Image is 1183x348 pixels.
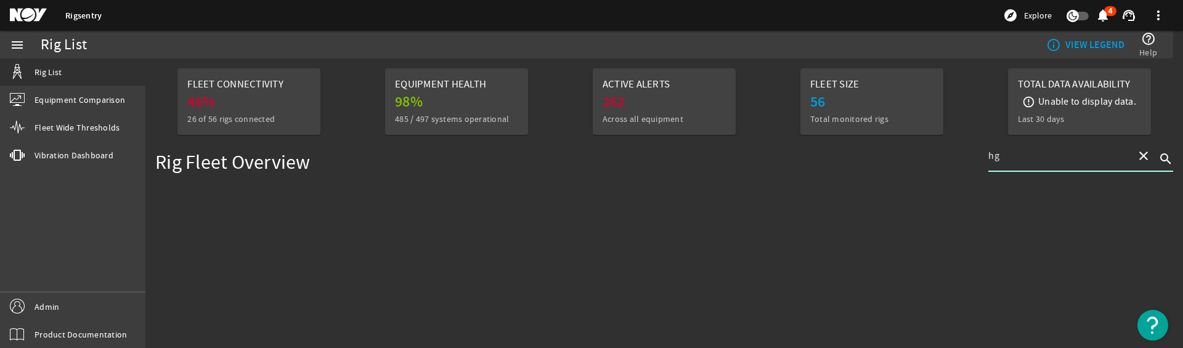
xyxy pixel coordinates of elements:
[603,113,726,125] div: Across all equipment
[603,78,670,91] span: Active Alerts
[1024,9,1052,22] span: Explore
[187,78,283,91] span: Fleet Connectivity
[395,113,518,125] div: 485 / 497 systems operational
[395,91,518,113] div: 98%
[65,10,102,22] a: Rigsentry
[1144,1,1173,30] button: more_vert
[35,94,125,106] span: Equipment Comparison
[35,121,120,134] span: Fleet Wide Thresholds
[1096,9,1109,22] button: 4
[155,140,311,185] div: Rig Fleet Overview
[1158,152,1173,166] i: search
[1065,39,1124,51] b: VIEW LEGEND
[1139,46,1157,59] span: Help
[1041,34,1129,56] button: VIEW LEGEND
[603,91,726,113] div: 262
[35,149,113,161] span: Vibration Dashboard
[1018,113,1141,125] div: Last 30 days
[187,91,311,113] div: 46%
[187,113,311,125] div: 26 of 56 rigs connected
[1121,8,1136,23] mat-icon: support_agent
[810,78,860,91] span: Fleet Size
[810,91,933,113] div: 56
[988,148,1126,163] input: Search Rigs, Owners, Equipment
[998,6,1057,25] button: Explore
[1022,95,1035,108] mat-icon: error_outline
[10,148,25,163] mat-icon: vibration
[10,38,25,52] mat-icon: menu
[35,301,59,313] span: Admin
[1018,78,1131,91] span: Total Data Availability
[35,328,127,341] span: Product Documentation
[395,78,486,91] span: Equipment Health
[810,113,933,125] div: Total monitored rigs
[1046,38,1056,52] mat-icon: info_outline
[35,66,62,78] span: Rig List
[1141,31,1156,46] mat-icon: help_outline
[1096,8,1110,23] mat-icon: notifications
[41,39,87,51] div: Rig List
[1136,148,1151,163] mat-icon: close
[1137,310,1168,341] button: Open Resource Center
[1038,95,1136,108] div: Unable to display data.
[1003,8,1018,23] mat-icon: explore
